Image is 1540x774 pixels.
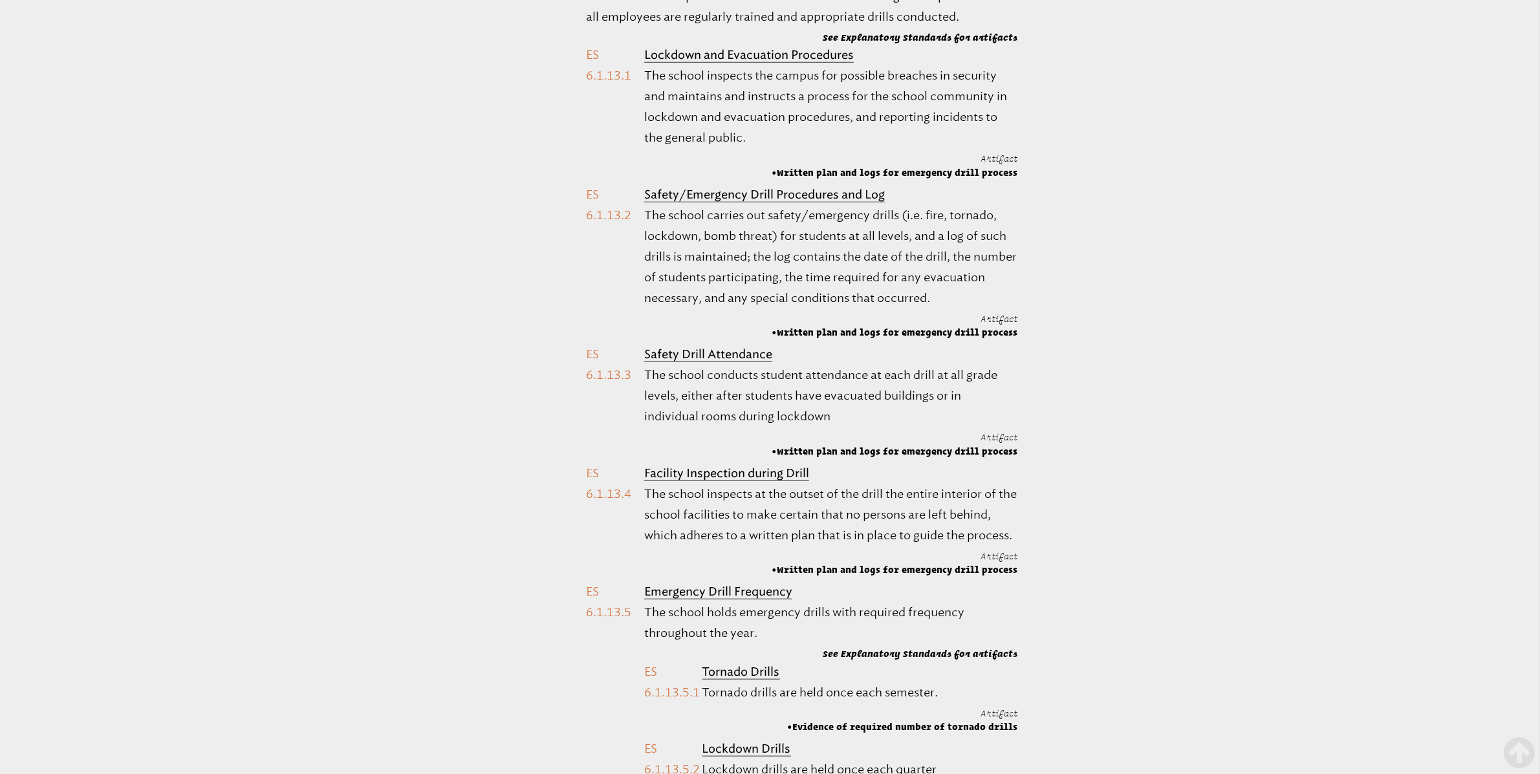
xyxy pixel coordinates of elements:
[702,682,1017,703] p: Tornado drills are held once each semester.
[981,708,1017,718] span: Artifact
[772,563,1017,576] span: Written plan and logs for emergency drill process
[787,720,1017,733] span: Evidence of required number of tornado drills
[644,347,772,361] b: Safety Drill Attendance
[644,484,1017,546] p: The school inspects at the outset of the drill the entire interior of the school facilities to ma...
[772,445,1017,458] span: Written plan and logs for emergency drill process
[823,32,1017,43] b: See Explanatory Standards for artifacts
[644,205,1017,308] p: The school carries out safety/emergency drills (i.e. fire, tornado, lockdown, bomb threat) for st...
[823,649,1017,659] b: See Explanatory Standards for artifacts
[981,314,1017,324] span: Artifact
[981,551,1017,561] span: Artifact
[772,326,1017,339] span: Written plan and logs for emergency drill process
[644,585,792,599] b: Emergency Drill Frequency
[644,65,1017,148] p: The school inspects the campus for possible breaches in security and maintains and instructs a pr...
[644,466,809,480] b: Facility Inspection during Drill
[644,602,1017,643] p: The school holds emergency drills with required frequency throughout the year.
[981,432,1017,442] span: Artifact
[702,742,791,756] b: Lockdown Drills
[702,665,780,679] b: Tornado Drills
[981,153,1017,164] span: Artifact
[772,166,1017,179] span: Written plan and logs for emergency drill process
[644,188,885,202] b: Safety/Emergency Drill Procedures and Log
[644,48,854,62] b: Lockdown and Evacuation Procedures
[644,365,1017,427] p: The school conducts student attendance at each drill at all grade levels, either after students h...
